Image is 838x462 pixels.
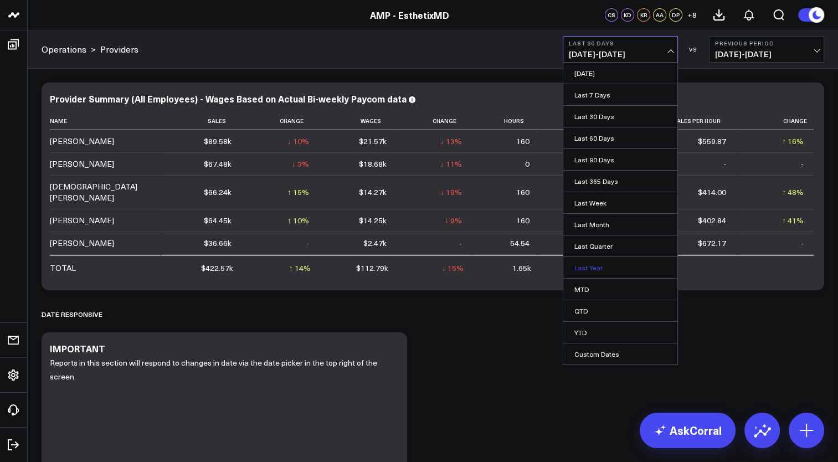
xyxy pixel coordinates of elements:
a: Last 7 Days [563,84,677,105]
div: 1.65k [512,263,531,274]
th: Change [736,112,814,130]
div: [PERSON_NAME] [50,238,114,249]
div: TOTAL [50,263,76,274]
div: $89.58k [204,136,232,147]
a: Last Year [563,257,677,278]
div: 54.54 [510,238,529,249]
div: $422.57k [201,263,233,274]
div: [PERSON_NAME] [50,136,114,147]
a: MTD [563,279,677,300]
div: $14.25k [359,215,387,226]
a: Last Quarter [563,235,677,256]
a: Operations [42,43,86,55]
a: Last 90 Days [563,149,677,170]
div: - [459,238,462,249]
div: ↓ 10% [287,136,309,147]
div: KR [637,8,650,22]
div: > [42,43,96,55]
a: [DATE] [563,63,677,84]
a: QTD [563,300,677,321]
th: Wages [319,112,397,130]
a: Last 60 Days [563,127,677,148]
div: ↓ 15% [442,263,464,274]
div: - [723,158,726,170]
div: 160 [516,215,529,226]
div: ↓ 3% [292,158,309,170]
div: $414.00 [698,187,726,198]
th: Name [50,112,161,130]
div: $66.24k [204,187,232,198]
div: ↓ 19% [440,187,462,198]
div: Provider Summary (All Employees) - Wages Based on Actual Bi-weekly Paycom data [50,93,407,105]
div: $672.17 [698,238,726,249]
div: $112.79k [356,263,388,274]
div: $67.48k [204,158,232,170]
div: KD [621,8,634,22]
span: [DATE] - [DATE] [569,50,672,59]
div: - [801,158,804,170]
th: Change [397,112,472,130]
div: 0 [525,158,529,170]
span: [DATE] - [DATE] [715,50,818,59]
div: $559.87 [698,136,726,147]
div: $14.27k [359,187,387,198]
div: - [306,238,309,249]
div: $36.66k [204,238,232,249]
div: 160 [516,187,529,198]
a: Last 365 Days [563,171,677,192]
div: ↑ 14% [289,263,311,274]
th: Change [241,112,319,130]
div: $18.68k [359,158,387,170]
div: ↑ 10% [287,215,309,226]
th: Hours [472,112,540,130]
a: AMP - EsthetixMD [370,9,449,21]
a: AskCorral [640,413,736,448]
button: +8 [685,8,698,22]
div: 160 [516,136,529,147]
b: Previous Period [715,40,818,47]
b: Last 30 Days [569,40,672,47]
div: $21.57k [359,136,387,147]
button: Previous Period[DATE]-[DATE] [709,36,824,63]
a: Last Month [563,214,677,235]
div: VS [683,46,703,53]
a: Last 30 Days [563,106,677,127]
div: - [801,238,804,249]
div: AA [653,8,666,22]
div: ↓ 13% [440,136,462,147]
div: ↑ 16% [782,136,804,147]
div: ↑ 48% [782,187,804,198]
div: DP [669,8,682,22]
span: + 8 [687,11,697,19]
div: Date Responsive [42,301,102,327]
a: Custom Dates [563,343,677,365]
th: Change [539,112,615,130]
a: YTD [563,322,677,343]
th: Sales [161,112,241,130]
div: [PERSON_NAME] [50,215,114,226]
div: $2.47k [363,238,387,249]
div: [DEMOGRAPHIC_DATA][PERSON_NAME] [50,181,151,203]
div: IMPORTANT [50,342,105,355]
div: ↓ 9% [445,215,462,226]
div: ↓ 11% [440,158,462,170]
button: Last 30 Days[DATE]-[DATE] [563,36,678,63]
div: CS [605,8,618,22]
div: ↑ 41% [782,215,804,226]
div: [PERSON_NAME] [50,158,114,170]
a: Last Week [563,192,677,213]
div: ↑ 15% [287,187,309,198]
a: Providers [100,43,138,55]
div: $402.84 [698,215,726,226]
div: $64.45k [204,215,232,226]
